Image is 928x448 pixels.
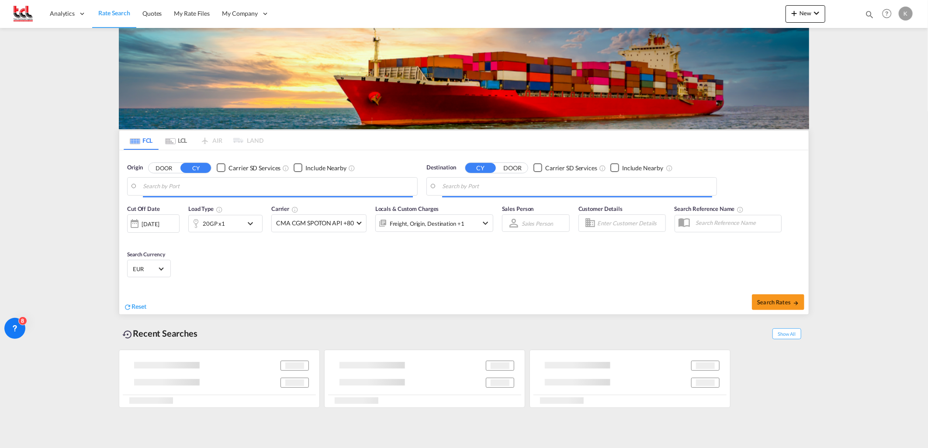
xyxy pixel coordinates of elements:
[597,217,663,230] input: Enter Customer Details
[348,165,355,172] md-icon: Unchecked: Ignores neighbouring ports when fetching rates.Checked : Includes neighbouring ports w...
[133,265,157,273] span: EUR
[188,205,223,212] span: Load Type
[899,7,913,21] div: K
[811,8,822,18] md-icon: icon-chevron-down
[737,206,744,213] md-icon: Your search will be saved by the below given name
[294,163,346,172] md-checkbox: Checkbox No Ink
[216,206,223,213] md-icon: icon-information-outline
[390,217,464,230] div: Freight Origin Destination Factory Stuffing
[245,218,260,229] md-icon: icon-chevron-down
[217,163,280,172] md-checkbox: Checkbox No Ink
[789,8,800,18] md-icon: icon-plus 400-fg
[375,214,493,232] div: Freight Origin Destination Factory Stuffingicon-chevron-down
[127,232,134,244] md-datepicker: Select
[124,131,159,150] md-tab-item: FCL
[305,164,346,172] div: Include Nearby
[124,302,146,312] div: icon-refreshReset
[127,163,143,172] span: Origin
[271,205,298,212] span: Carrier
[752,294,804,310] button: Search Ratesicon-arrow-right
[98,9,130,17] span: Rate Search
[203,217,225,230] div: 20GP x1
[142,10,162,17] span: Quotes
[127,214,180,233] div: [DATE]
[127,205,160,212] span: Cut Off Date
[622,164,663,172] div: Include Nearby
[119,28,809,129] img: LCL+%26+FCL+BACKGROUND.png
[143,180,413,193] input: Search by Port
[480,218,491,228] md-icon: icon-chevron-down
[865,10,874,19] md-icon: icon-magnify
[545,164,597,172] div: Carrier SD Services
[124,131,263,150] md-pagination-wrapper: Use the left and right arrow keys to navigate between tabs
[786,5,825,23] button: icon-plus 400-fgNewicon-chevron-down
[229,164,280,172] div: Carrier SD Services
[124,303,132,311] md-icon: icon-refresh
[610,163,663,172] md-checkbox: Checkbox No Ink
[159,131,194,150] md-tab-item: LCL
[465,163,496,173] button: CY
[149,163,179,173] button: DOOR
[502,205,534,212] span: Sales Person
[521,217,554,230] md-select: Sales Person
[442,180,712,193] input: Search by Port
[578,205,623,212] span: Customer Details
[174,10,210,17] span: My Rate Files
[675,205,744,212] span: Search Reference Name
[789,10,822,17] span: New
[880,6,894,21] span: Help
[772,328,801,339] span: Show All
[132,262,166,275] md-select: Select Currency: € EUREuro
[50,9,75,18] span: Analytics
[599,165,606,172] md-icon: Unchecked: Search for CY (Container Yard) services for all selected carriers.Checked : Search for...
[793,300,799,306] md-icon: icon-arrow-right
[127,251,165,258] span: Search Currency
[142,220,159,228] div: [DATE]
[188,215,263,232] div: 20GP x1icon-chevron-down
[666,165,673,172] md-icon: Unchecked: Ignores neighbouring ports when fetching rates.Checked : Includes neighbouring ports w...
[276,219,354,227] span: CMA CGM SPOTON API +80
[222,9,258,18] span: My Company
[375,205,439,212] span: Locals & Custom Charges
[533,163,597,172] md-checkbox: Checkbox No Ink
[132,303,146,310] span: Reset
[880,6,899,22] div: Help
[426,163,456,172] span: Destination
[757,299,799,306] span: Search Rates
[122,329,133,340] md-icon: icon-backup-restore
[291,206,298,213] md-icon: The selected Trucker/Carrierwill be displayed in the rate results If the rates are from another f...
[691,216,781,229] input: Search Reference Name
[497,163,528,173] button: DOOR
[13,4,33,24] img: 7f4c0620383011eea051fdf82ba72442.jpeg
[865,10,874,23] div: icon-magnify
[180,163,211,173] button: CY
[119,324,201,343] div: Recent Searches
[282,165,289,172] md-icon: Unchecked: Search for CY (Container Yard) services for all selected carriers.Checked : Search for...
[119,150,809,314] div: Origin DOOR CY Checkbox No InkUnchecked: Search for CY (Container Yard) services for all selected...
